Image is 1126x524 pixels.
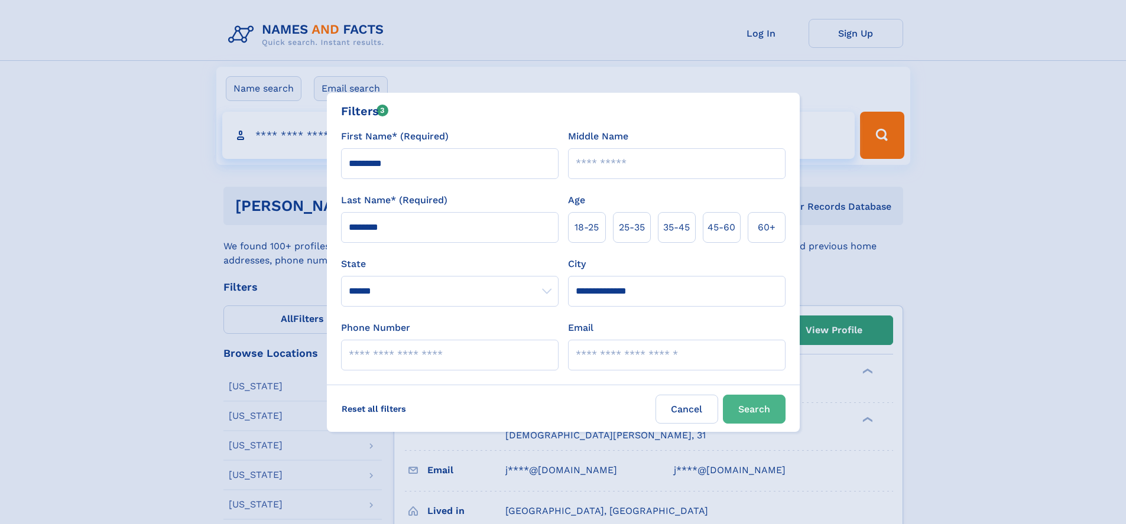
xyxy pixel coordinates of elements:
label: Phone Number [341,321,410,335]
span: 35‑45 [663,220,690,235]
div: Filters [341,102,389,120]
button: Search [723,395,786,424]
label: Age [568,193,585,207]
span: 60+ [758,220,775,235]
label: Reset all filters [334,395,414,423]
span: 25‑35 [619,220,645,235]
label: Cancel [656,395,718,424]
span: 45‑60 [708,220,735,235]
span: 18‑25 [575,220,599,235]
label: Email [568,321,593,335]
label: State [341,257,559,271]
label: Middle Name [568,129,628,144]
label: First Name* (Required) [341,129,449,144]
label: Last Name* (Required) [341,193,447,207]
label: City [568,257,586,271]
